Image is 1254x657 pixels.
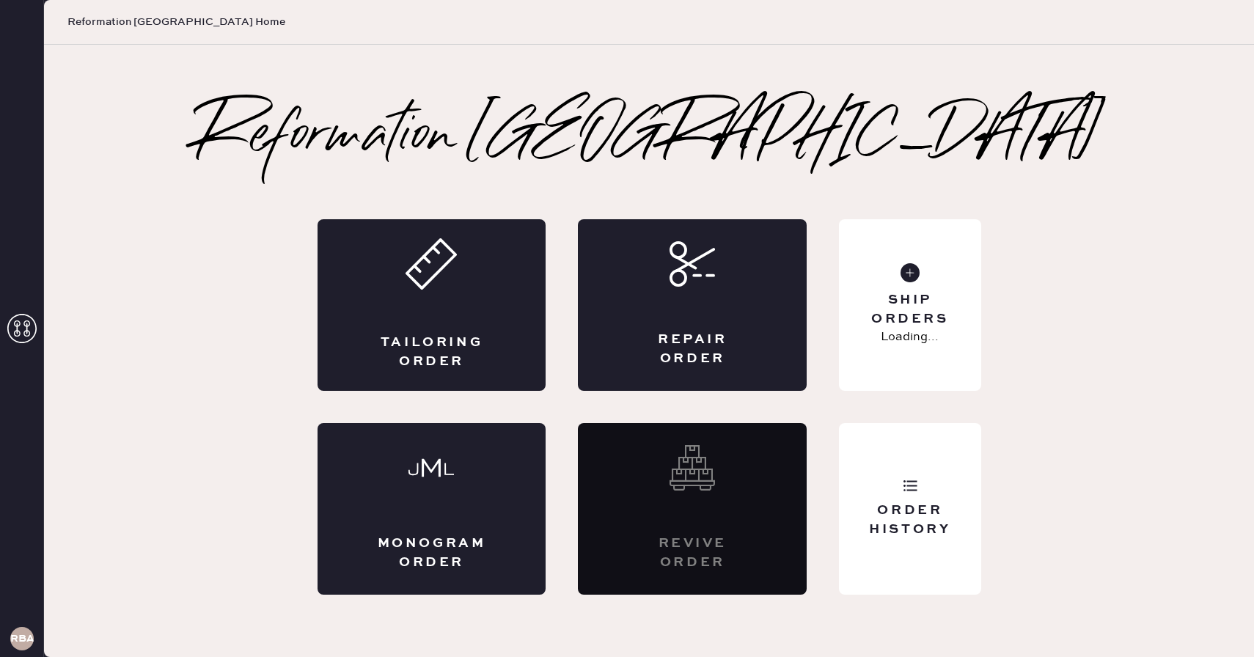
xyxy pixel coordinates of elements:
div: Repair Order [637,331,748,367]
div: Interested? Contact us at care@hemster.co [578,423,807,595]
p: Loading... [881,328,939,346]
div: Tailoring Order [376,334,488,370]
h2: Reformation [GEOGRAPHIC_DATA] [196,108,1103,166]
div: Order History [851,502,969,538]
div: Ship Orders [851,291,969,328]
h3: RBA [10,634,34,644]
div: Monogram Order [376,535,488,571]
span: Reformation [GEOGRAPHIC_DATA] Home [67,15,285,29]
div: Revive order [637,535,748,571]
